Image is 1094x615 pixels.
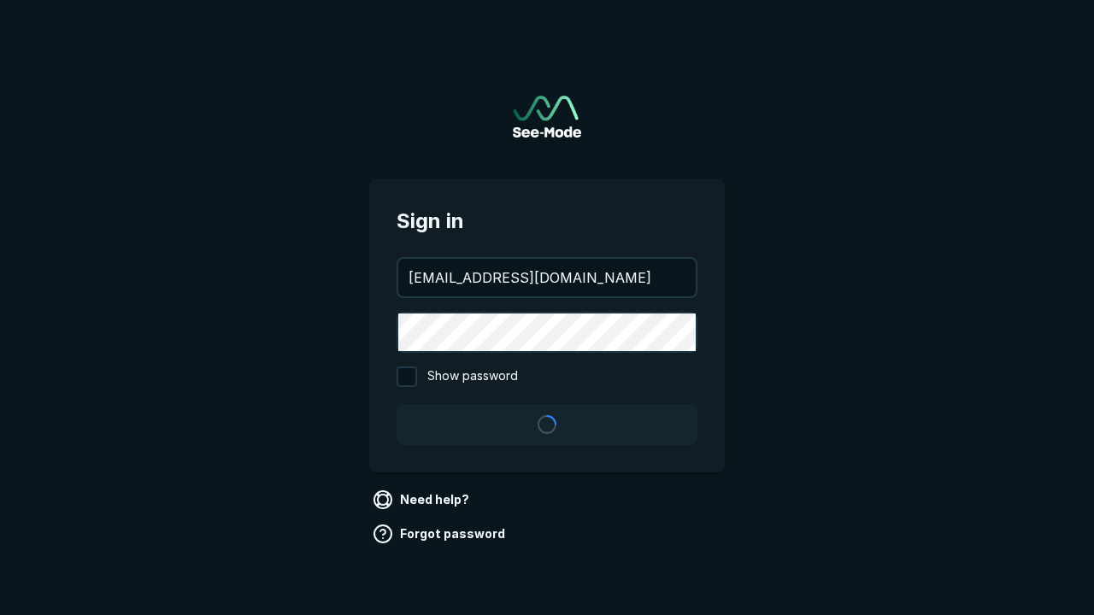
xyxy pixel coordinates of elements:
span: Show password [427,366,518,387]
a: Go to sign in [513,96,581,138]
input: your@email.com [398,259,696,296]
a: Forgot password [369,520,512,548]
span: Sign in [397,206,697,237]
a: Need help? [369,486,476,513]
img: See-Mode Logo [513,96,581,138]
